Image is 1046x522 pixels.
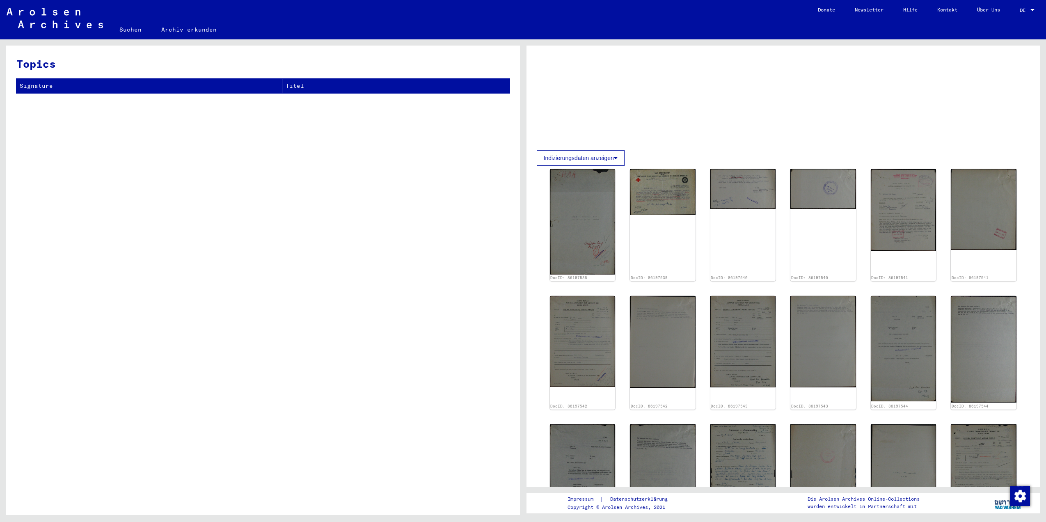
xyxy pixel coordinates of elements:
img: 001.jpg [951,424,1016,515]
a: Suchen [110,20,151,39]
a: DocID: 86197544 [871,404,908,408]
span: DE [1020,7,1029,13]
a: DocID: 86197542 [631,404,668,408]
p: wurden entwickelt in Partnerschaft mit [808,503,920,510]
img: 001.jpg [710,169,776,209]
a: DocID: 86197539 [631,275,668,280]
th: Titel [282,79,510,93]
img: 001.jpg [871,296,936,401]
img: 002.jpg [630,296,696,387]
img: 002.jpg [790,296,856,387]
img: 002.jpg [790,169,856,209]
img: 001.jpg [550,169,616,275]
img: 001.jpg [550,296,616,387]
img: 002.jpg [790,424,856,517]
p: Copyright © Arolsen Archives, 2021 [568,504,677,511]
p: Die Arolsen Archives Online-Collections [808,495,920,503]
a: DocID: 86197544 [952,404,989,408]
a: DocID: 86197543 [711,404,748,408]
a: DocID: 86197542 [550,404,587,408]
a: DocID: 86197543 [791,404,828,408]
h3: Topics [16,56,509,72]
div: | [568,495,677,504]
img: 001.jpg [630,169,696,215]
a: DocID: 86197540 [791,275,828,280]
a: Datenschutzerklärung [604,495,677,504]
img: 001.jpg [710,424,776,516]
img: yv_logo.png [993,492,1023,513]
img: 002.jpg [951,169,1016,250]
img: Zustimmung ändern [1010,486,1030,506]
a: DocID: 86197538 [550,275,587,280]
th: Signature [16,79,282,93]
a: DocID: 86197540 [711,275,748,280]
img: 001.jpg [871,169,936,251]
a: Archiv erkunden [151,20,227,39]
img: 002.jpg [951,296,1016,403]
a: DocID: 86197541 [871,275,908,280]
img: Arolsen_neg.svg [7,8,103,28]
a: DocID: 86197541 [952,275,989,280]
a: Impressum [568,495,600,504]
button: Indizierungsdaten anzeigen [537,150,625,166]
img: 001.jpg [710,296,776,387]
